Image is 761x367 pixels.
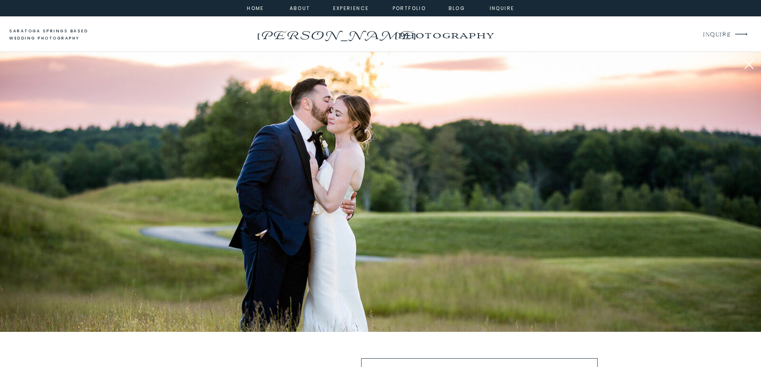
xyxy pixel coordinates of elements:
a: saratoga springs based wedding photography [9,28,103,42]
a: INQUIRE [703,30,730,40]
a: [PERSON_NAME] [255,26,417,39]
a: inquire [488,4,517,11]
a: Blog [443,4,471,11]
a: experience [333,4,366,11]
a: about [290,4,308,11]
a: home [245,4,266,11]
a: photography [382,24,509,46]
a: portfolio [392,4,427,11]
